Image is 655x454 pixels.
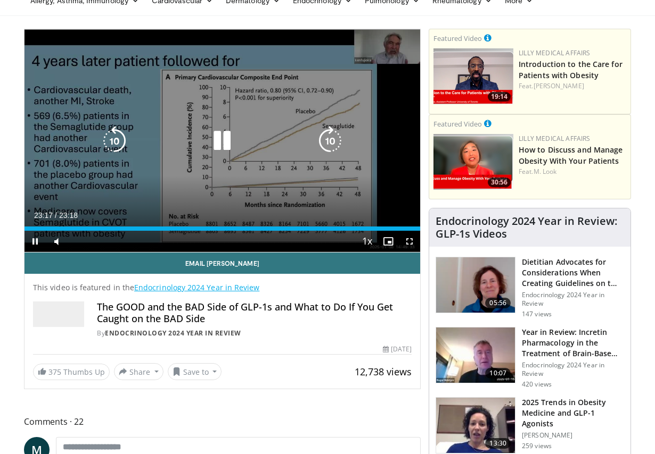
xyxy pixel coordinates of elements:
span: 10:07 [485,368,511,379]
a: Lilly Medical Affairs [519,134,591,143]
a: M. Look [534,167,557,176]
img: 6feebcda-9eb4-4f6e-86fc-eebbad131f91.png.150x105_q85_crop-smart_upscale.png [436,257,515,313]
a: 19:14 [433,48,513,104]
div: Feat. [519,167,626,176]
a: 05:56 Dietitian Advocates for Considerations When Creating Guidelines on t… Endocrinology 2024 Ye... [436,257,624,318]
div: Feat. [519,81,626,91]
span: 375 [48,367,61,377]
img: 3c20863b-6e7b-43be-bd96-c533450d0af8.150x105_q85_crop-smart_upscale.jpg [436,327,515,383]
h3: Year in Review: Incretin Pharmacology in the Treatment of Brain-Base… [522,327,624,359]
p: 420 views [522,380,552,389]
img: Endocrinology 2024 Year in Review [33,301,84,327]
span: 12,738 views [355,365,412,378]
span: 13:30 [485,438,511,449]
div: By [97,329,412,338]
h4: Endocrinology 2024 Year in Review: GLP-1s Videos [436,215,624,240]
p: 259 views [522,442,552,450]
button: Save to [168,363,222,380]
span: 19:14 [488,92,511,102]
h4: The GOOD and the BAD Side of GLP-1s and What to Do If You Get Caught on the BAD Side [97,301,412,324]
p: This video is featured in the [33,282,412,293]
small: Featured Video [433,119,482,129]
a: Endocrinology 2024 Year in Review [134,282,259,292]
span: 05:56 [485,298,511,308]
p: Endocrinology 2024 Year in Review [522,291,624,308]
p: 147 views [522,310,552,318]
a: [PERSON_NAME] [534,81,584,90]
p: Endocrinology 2024 Year in Review [522,361,624,378]
a: Introduction to the Care for Patients with Obesity [519,59,623,80]
a: Endocrinology 2024 Year in Review [105,329,241,338]
button: Fullscreen [399,231,420,252]
span: 23:17 [34,211,53,220]
a: 10:07 Year in Review: Incretin Pharmacology in the Treatment of Brain-Base… Endocrinology 2024 Ye... [436,327,624,389]
small: Featured Video [433,33,482,43]
button: Share [114,363,163,380]
span: Comments 22 [24,415,421,428]
button: Playback Rate [356,231,378,252]
button: Mute [46,231,67,252]
button: Enable picture-in-picture mode [378,231,399,252]
div: [DATE] [383,344,412,354]
button: Pause [24,231,46,252]
a: How to Discuss and Manage Obesity With Your Patients [519,145,623,166]
img: c98a6a29-1ea0-4bd5-8cf5-4d1e188984a7.png.150x105_q85_crop-smart_upscale.png [433,134,513,190]
span: 30:56 [488,178,511,187]
video-js: Video Player [24,29,420,253]
img: acc2e291-ced4-4dd5-b17b-d06994da28f3.png.150x105_q85_crop-smart_upscale.png [433,48,513,104]
a: 13:30 2025 Trends in Obesity Medicine and GLP-1 Agonists [PERSON_NAME] 259 views [436,397,624,453]
a: Lilly Medical Affairs [519,48,591,57]
span: / [55,211,57,220]
h3: Dietitian Advocates for Considerations When Creating Guidelines on t… [522,257,624,289]
h3: 2025 Trends in Obesity Medicine and GLP-1 Agonists [522,397,624,429]
span: 23:18 [59,211,78,220]
p: [PERSON_NAME] [522,431,624,440]
img: 936a1f02-b730-4e14-a6d7-c8e15038de25.150x105_q85_crop-smart_upscale.jpg [436,398,515,453]
a: 375 Thumbs Up [33,364,110,380]
a: 30:56 [433,134,513,190]
a: Email [PERSON_NAME] [24,253,420,274]
div: Progress Bar [24,226,420,231]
